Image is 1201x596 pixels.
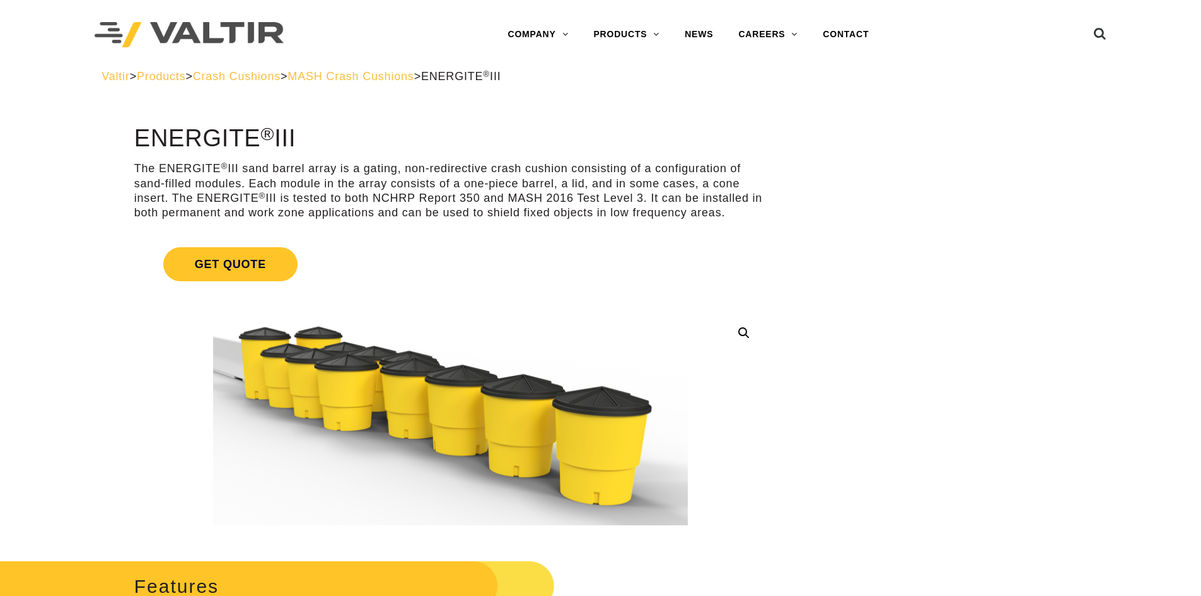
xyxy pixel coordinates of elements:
p: The ENERGITE III sand barrel array is a gating, non-redirective crash cushion consisting of a con... [134,161,767,221]
sup: ® [221,161,228,171]
a: PRODUCTS [581,22,672,47]
a: CAREERS [726,22,810,47]
a: NEWS [672,22,726,47]
a: Crash Cushions [193,70,281,83]
img: Valtir [95,22,284,48]
a: Products [137,70,185,83]
span: Get Quote [163,247,298,281]
a: CONTACT [810,22,881,47]
div: > > > > [102,69,1099,84]
sup: ® [483,69,490,79]
a: COMPANY [495,22,581,47]
h1: ENERGITE III [134,126,767,152]
sup: ® [258,191,265,201]
sup: ® [260,124,274,144]
a: Get Quote [134,232,767,296]
a: Valtir [102,70,129,83]
a: MASH Crash Cushions [287,70,414,83]
span: ENERGITE III [421,70,501,83]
